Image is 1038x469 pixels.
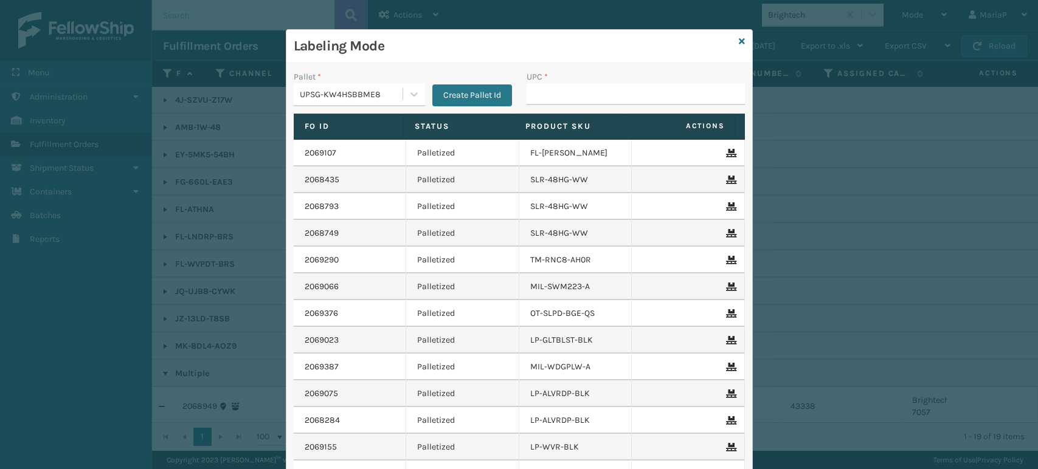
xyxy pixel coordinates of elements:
i: Remove From Pallet [726,202,733,211]
a: 2069376 [305,307,338,320]
i: Remove From Pallet [726,389,733,398]
td: TM-RNC8-AH0R [519,247,632,273]
td: OT-SLPD-BGE-QS [519,300,632,327]
td: LP-WVR-BLK [519,434,632,460]
a: 2069066 [305,281,339,293]
td: LP-ALVRDP-BLK [519,407,632,434]
a: 2069107 [305,147,336,159]
td: LP-ALVRDP-BLK [519,380,632,407]
i: Remove From Pallet [726,176,733,184]
i: Remove From Pallet [726,282,733,291]
h3: Labeling Mode [294,37,734,55]
label: Fo Id [305,121,393,132]
label: UPC [527,70,548,83]
a: 2069075 [305,388,338,400]
td: SLR-48HG-WW [519,193,632,220]
td: Palletized [406,354,519,380]
label: Product SKU [525,121,614,132]
td: Palletized [406,380,519,407]
td: Palletized [406,140,519,166]
td: FL-[PERSON_NAME] [519,140,632,166]
td: Palletized [406,220,519,247]
td: Palletized [406,434,519,460]
i: Remove From Pallet [726,416,733,425]
td: MIL-SWM223-A [519,273,632,300]
td: LP-GLTBLST-BLK [519,327,632,354]
a: 2069155 [305,441,337,453]
td: SLR-48HG-WW [519,220,632,247]
a: 2068435 [305,174,339,186]
i: Remove From Pallet [726,443,733,451]
td: Palletized [406,166,519,193]
td: Palletized [406,273,519,300]
label: Status [415,121,503,132]
a: 2068793 [305,200,339,213]
td: MIL-WDGPLW-A [519,354,632,380]
i: Remove From Pallet [726,149,733,157]
button: Create Pallet Id [432,84,512,106]
td: Palletized [406,327,519,354]
a: 2068749 [305,227,339,239]
a: 2069290 [305,254,339,266]
i: Remove From Pallet [726,363,733,371]
a: 2069387 [305,361,339,373]
i: Remove From Pallet [726,336,733,344]
i: Remove From Pallet [726,229,733,238]
a: 2069023 [305,334,339,346]
td: Palletized [406,247,519,273]
i: Remove From Pallet [726,256,733,264]
a: 2068284 [305,414,340,426]
i: Remove From Pallet [726,309,733,318]
span: Actions [628,116,732,136]
td: SLR-48HG-WW [519,166,632,193]
td: Palletized [406,193,519,220]
div: UPSG-KW4HSBBME8 [300,88,404,101]
td: Palletized [406,407,519,434]
label: Pallet [294,70,321,83]
td: Palletized [406,300,519,327]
